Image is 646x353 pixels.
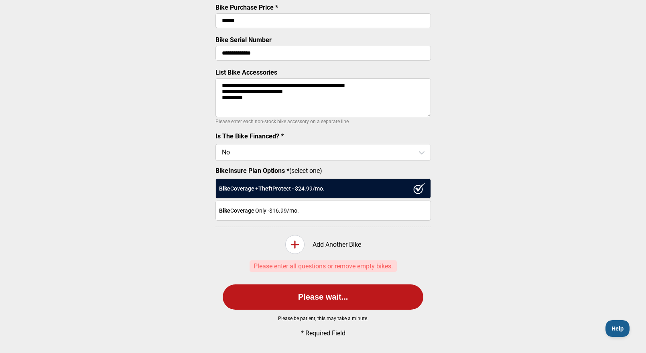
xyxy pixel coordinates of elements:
[219,207,230,214] strong: Bike
[215,36,272,44] label: Bike Serial Number
[215,235,431,254] div: Add Another Bike
[215,167,431,174] label: (select one)
[219,185,230,192] strong: Bike
[413,183,425,194] img: ux1sgP1Haf775SAghJI38DyDlYP+32lKFAAAAAElFTkSuQmCC
[215,201,431,221] div: Coverage Only - $16.99 /mo.
[215,117,431,126] p: Please enter each non-stock bike accessory on a separate line
[215,69,277,76] label: List Bike Accessories
[229,329,417,337] p: * Required Field
[223,284,423,310] button: Please wait...
[258,185,272,192] strong: Theft
[605,320,630,337] iframe: Toggle Customer Support
[250,260,397,272] p: Please enter all questions or remove empty bikes.
[215,179,431,199] div: Coverage + Protect - $ 24.99 /mo.
[215,4,278,11] label: Bike Purchase Price *
[215,167,289,174] strong: BikeInsure Plan Options *
[215,132,284,140] label: Is The Bike Financed? *
[203,316,443,321] p: Please be patient, this may take a minute.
